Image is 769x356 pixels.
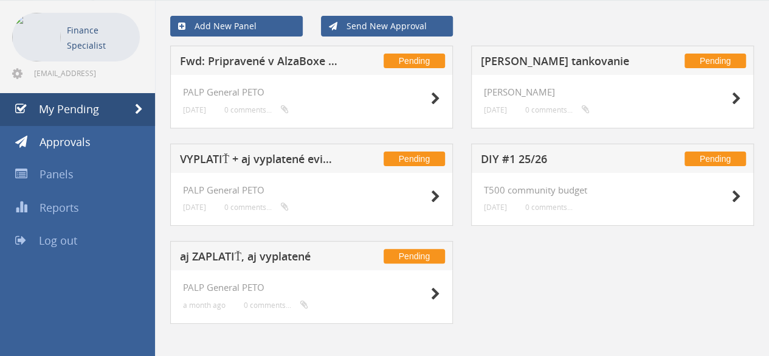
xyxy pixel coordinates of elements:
[484,87,741,97] h4: [PERSON_NAME]
[384,152,445,166] span: Pending
[384,54,445,68] span: Pending
[180,251,338,266] h5: aj ZAPLATIŤ, aj vyplatené
[244,301,308,310] small: 0 comments...
[484,185,741,195] h4: T500 community budget
[180,153,338,169] h5: VYPLATIŤ + aj vyplatené evidencia
[484,203,507,212] small: [DATE]
[685,54,746,68] span: Pending
[67,23,134,53] p: Finance Specialist
[484,105,507,114] small: [DATE]
[224,105,289,114] small: 0 comments...
[481,153,639,169] h5: DIY #1 25/26
[40,167,74,181] span: Panels
[39,102,99,116] span: My Pending
[384,249,445,264] span: Pending
[40,200,79,215] span: Reports
[180,55,338,71] h5: Fwd: Pripravené v AlzaBoxe / Obj. č. 554805696
[481,55,639,71] h5: [PERSON_NAME] tankovanie
[183,301,226,310] small: a month ago
[183,105,206,114] small: [DATE]
[525,203,573,212] small: 0 comments...
[685,152,746,166] span: Pending
[183,185,440,195] h4: PALP General PETO
[183,87,440,97] h4: PALP General PETO
[40,134,91,149] span: Approvals
[321,16,453,37] a: Send New Approval
[525,105,590,114] small: 0 comments...
[39,233,77,248] span: Log out
[224,203,289,212] small: 0 comments...
[183,282,440,293] h4: PALP General PETO
[34,68,137,78] span: [EMAIL_ADDRESS][DOMAIN_NAME]
[170,16,303,37] a: Add New Panel
[183,203,206,212] small: [DATE]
